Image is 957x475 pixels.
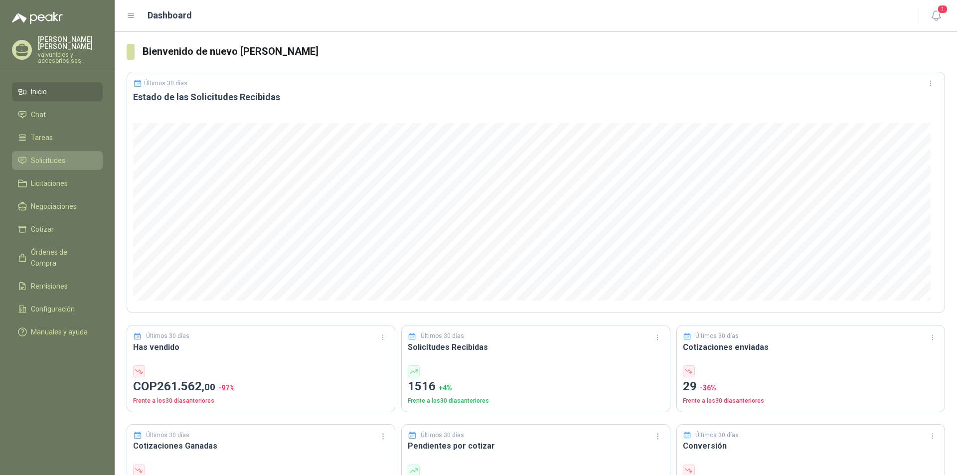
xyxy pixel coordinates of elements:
[12,12,63,24] img: Logo peakr
[683,440,939,452] h3: Conversión
[700,384,716,392] span: -36 %
[408,396,663,406] p: Frente a los 30 días anteriores
[408,440,663,452] h3: Pendientes por cotizar
[12,82,103,101] a: Inicio
[12,197,103,216] a: Negociaciones
[146,431,189,440] p: Últimos 30 días
[439,384,452,392] span: + 4 %
[31,86,47,97] span: Inicio
[146,331,189,341] p: Últimos 30 días
[218,384,235,392] span: -97 %
[927,7,945,25] button: 1
[408,377,663,396] p: 1516
[157,379,215,393] span: 261.562
[133,440,389,452] h3: Cotizaciones Ganadas
[695,431,739,440] p: Últimos 30 días
[12,128,103,147] a: Tareas
[31,109,46,120] span: Chat
[144,80,187,87] p: Últimos 30 días
[683,341,939,353] h3: Cotizaciones enviadas
[31,224,54,235] span: Cotizar
[12,322,103,341] a: Manuales y ayuda
[12,220,103,239] a: Cotizar
[12,277,103,296] a: Remisiones
[695,331,739,341] p: Últimos 30 días
[133,377,389,396] p: COP
[31,281,68,292] span: Remisiones
[202,381,215,393] span: ,00
[38,52,103,64] p: valvuniples y accesorios sas
[683,396,939,406] p: Frente a los 30 días anteriores
[38,36,103,50] p: [PERSON_NAME] [PERSON_NAME]
[421,331,464,341] p: Últimos 30 días
[31,178,68,189] span: Licitaciones
[12,300,103,318] a: Configuración
[31,304,75,315] span: Configuración
[133,341,389,353] h3: Has vendido
[937,4,948,14] span: 1
[143,44,945,59] h3: Bienvenido de nuevo [PERSON_NAME]
[31,132,53,143] span: Tareas
[12,174,103,193] a: Licitaciones
[31,201,77,212] span: Negociaciones
[12,151,103,170] a: Solicitudes
[31,326,88,337] span: Manuales y ayuda
[683,377,939,396] p: 29
[31,247,93,269] span: Órdenes de Compra
[133,396,389,406] p: Frente a los 30 días anteriores
[12,105,103,124] a: Chat
[133,91,939,103] h3: Estado de las Solicitudes Recibidas
[12,243,103,273] a: Órdenes de Compra
[148,8,192,22] h1: Dashboard
[421,431,464,440] p: Últimos 30 días
[408,341,663,353] h3: Solicitudes Recibidas
[31,155,65,166] span: Solicitudes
